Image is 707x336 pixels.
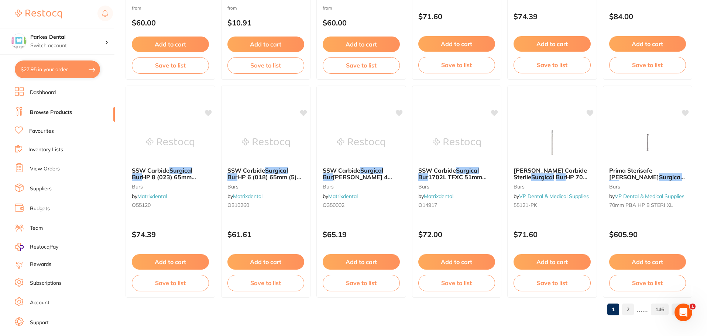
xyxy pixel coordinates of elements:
span: by [609,193,684,200]
img: SSW Carbide Surgical Bur 1702L TFXC 51mm 310259 (5) Sterile [433,124,481,161]
button: Save to list [227,275,305,291]
button: Add to cart [323,37,400,52]
a: VP Dental & Medical Supplies [519,193,589,200]
button: Add to cart [227,37,305,52]
a: Matrixdental [233,193,262,200]
small: burs [418,184,495,190]
b: SSW Carbide Surgical Bur HP 6 (018) 65mm (5) 310260 Sterile [227,167,305,181]
span: 55121-PK [514,202,537,208]
em: Bur [227,173,237,181]
span: [PERSON_NAME] Carbide Sterile [514,167,587,181]
p: Switch account [30,42,105,49]
button: Add to cart [609,254,686,270]
button: Save to list [418,275,495,291]
span: from [323,5,332,11]
p: $71.60 [418,12,495,21]
a: Subscriptions [30,280,62,287]
button: Save to list [323,57,400,73]
p: $60.00 [323,18,400,27]
span: from [132,5,141,11]
button: Add to cart [227,254,305,270]
a: Account [30,299,49,306]
span: by [418,193,453,200]
span: HP 8 023 Round 70mm Pack Of 25 [609,180,684,194]
p: $74.39 [132,230,209,239]
em: Bur [323,173,333,181]
button: Save to list [514,57,591,73]
button: Add to cart [418,254,495,270]
span: SSW Carbide [227,167,265,174]
a: Favourites [29,128,54,135]
em: Surgical [531,173,554,181]
button: Add to cart [514,254,591,270]
em: Bur [556,173,566,181]
p: $605.90 [609,230,686,239]
a: Matrixdental [137,193,167,200]
span: O55120 [132,202,151,208]
span: O14917 [418,202,437,208]
p: $84.00 [609,12,686,21]
span: HP 6 (018) 65mm (5) 310260 Sterile [227,173,301,187]
p: $65.19 [323,230,400,239]
img: Parkes Dental [11,34,26,49]
b: SSW Carbide Surgical Bur 1702L TFXC 51mm 310259 (5) Sterile [418,167,495,181]
p: $61.61 [227,230,305,239]
span: SSW Carbide [418,167,456,174]
span: 1702L TFXC 51mm 310259 (5) Sterile [418,173,487,187]
img: SSW Carbide Surgical Bur HP 8 (023) 65mm 310261 (5) Sterile [146,124,194,161]
a: Restocq Logo [15,6,62,22]
span: SSW Carbide [132,167,169,174]
button: Add to cart [609,36,686,52]
button: Add to cart [514,36,591,52]
button: Save to list [227,57,305,73]
a: Dashboard [30,89,56,96]
span: [PERSON_NAME] 4 (014) 350002 (10) Sterile [323,173,394,187]
img: SS White Carbide Sterile Surgical Bur HP 702 016 Taper Fissure Flat End Cross Cut 65mm Pack Of 5 [528,124,576,161]
button: Save to list [323,275,400,291]
span: RestocqPay [30,243,58,251]
img: Prima Sterisafe Toller Surgical Bur HP 8 023 Round 70mm Pack Of 25 [624,124,672,161]
iframe: Intercom live chat [675,304,692,321]
p: $74.39 [514,12,591,21]
img: SSW Carbide Surgical Bur HP 6 (018) 65mm (5) 310260 Sterile [242,124,290,161]
span: 70mm PBA HP 8 STERI XL [609,202,673,208]
b: SS White Carbide Sterile Surgical Bur HP 702 016 Taper Fissure Flat End Cross Cut 65mm Pack Of 5 [514,167,591,181]
span: by [132,193,167,200]
b: SSW Carbide Surgical Bur HP 8 (023) 65mm 310261 (5) Sterile [132,167,209,181]
h4: Parkes Dental [30,34,105,41]
a: Matrixdental [424,193,453,200]
small: burs [227,184,305,190]
small: burs [514,184,591,190]
p: $60.00 [132,18,209,27]
small: burs [323,184,400,190]
a: 1 [607,302,619,317]
em: Surgical [659,173,682,181]
a: Matrixdental [328,193,358,200]
em: Bur [418,173,428,181]
button: Save to list [418,57,495,73]
b: Prima Sterisafe Toller Surgical Bur HP 8 023 Round 70mm Pack Of 25 [609,167,686,181]
a: Suppliers [30,185,52,193]
em: Bur [132,173,142,181]
a: RestocqPay [15,243,58,251]
span: by [514,193,589,200]
button: Add to cart [132,37,209,52]
small: burs [132,184,209,190]
p: ...... [637,305,648,314]
img: Restocq Logo [15,10,62,18]
a: Inventory Lists [28,146,63,153]
span: by [227,193,262,200]
a: 146 [651,302,669,317]
a: VP Dental & Medical Supplies [615,193,684,200]
p: $71.60 [514,230,591,239]
span: O350002 [323,202,344,208]
em: Surgical [360,167,383,174]
a: View Orders [30,165,60,173]
a: Rewards [30,261,51,268]
span: 1 [690,304,696,309]
button: Save to list [609,275,686,291]
em: Surgical [169,167,192,174]
button: $27.95 in your order [15,60,100,78]
img: SSW Carbide Surgical Bur FG-SL 4 (014) 350002 (10) Sterile [337,124,385,161]
button: Save to list [132,57,209,73]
